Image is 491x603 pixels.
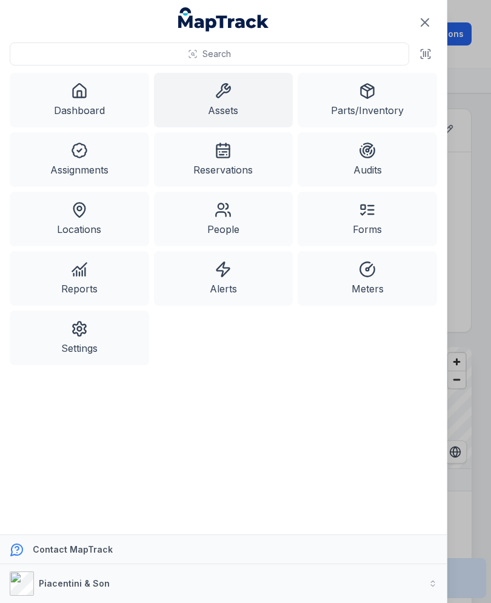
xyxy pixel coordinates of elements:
a: Reports [10,251,149,306]
a: Assets [154,73,293,127]
span: Search [202,48,231,60]
a: Forms [298,192,437,246]
a: Assignments [10,132,149,187]
strong: Piacentini & Son [39,578,110,588]
a: Locations [10,192,149,246]
a: MapTrack [178,7,269,32]
button: Close navigation [412,10,438,35]
a: Alerts [154,251,293,306]
a: Reservations [154,132,293,187]
strong: Contact MapTrack [33,544,113,554]
a: Audits [298,132,437,187]
a: Meters [298,251,437,306]
a: Dashboard [10,73,149,127]
a: Settings [10,311,149,365]
button: Search [10,42,409,66]
a: Parts/Inventory [298,73,437,127]
a: People [154,192,293,246]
